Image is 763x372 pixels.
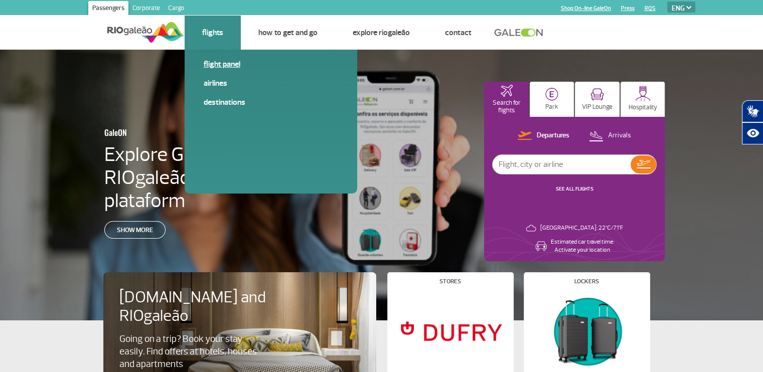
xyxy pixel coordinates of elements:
[530,82,574,117] button: Park
[104,122,272,143] h3: GaleON
[204,78,338,89] a: Airlines
[545,103,558,111] p: Park
[582,103,613,111] p: VIP Lounge
[608,131,631,140] p: Arrivals
[204,97,338,108] a: Destinations
[395,292,505,369] img: Stores
[540,224,623,232] p: [GEOGRAPHIC_DATA]: 22°C/71°F
[545,88,558,101] img: carParkingHome.svg
[258,28,318,38] a: How to get and go
[353,28,410,38] a: Explore RIOgaleão
[742,100,763,122] button: Abrir tradutor de língua de sinais.
[561,5,611,12] a: Shop On-line GaleOn
[574,279,599,284] h4: Lockers
[575,82,620,117] button: VIP Lounge
[119,288,360,370] a: [DOMAIN_NAME] and RIOgaleãoGoing on a trip? Book your stay easily. Find offers at hotels, houses ...
[501,85,513,97] img: airplaneHomeActive.svg
[515,129,572,142] button: Departures
[537,131,569,140] p: Departures
[551,238,614,254] p: Estimated car travel time: Activate your location
[104,143,321,212] h4: Explore GaleON: RIOgaleão’s digital plataform
[645,5,656,12] a: RQS
[439,279,461,284] h4: Stores
[621,82,665,117] button: Hospitality
[128,1,164,17] a: Corporate
[88,1,128,17] a: Passengers
[204,59,338,70] a: Flight panel
[164,1,188,17] a: Cargo
[553,185,596,193] button: SEE ALL FLIGHTS
[532,292,641,369] img: Lockers
[445,28,472,38] a: Contact
[119,288,279,325] h4: [DOMAIN_NAME] and RIOgaleão
[489,99,524,114] p: Search for flights
[202,28,223,38] a: Flights
[635,86,651,101] img: hospitality.svg
[484,82,529,117] button: Search for flights
[742,100,763,144] div: Plugin de acessibilidade da Hand Talk.
[119,333,262,370] p: Going on a trip? Book your stay easily. Find offers at hotels, houses and apartments
[586,129,634,142] button: Arrivals
[104,221,166,239] a: Show more
[493,155,631,174] input: Flight, city or airline
[621,5,635,12] a: Press
[742,122,763,144] button: Abrir recursos assistivos.
[556,185,593,192] a: SEE ALL FLIGHTS
[629,104,657,111] p: Hospitality
[590,88,604,101] img: vipRoom.svg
